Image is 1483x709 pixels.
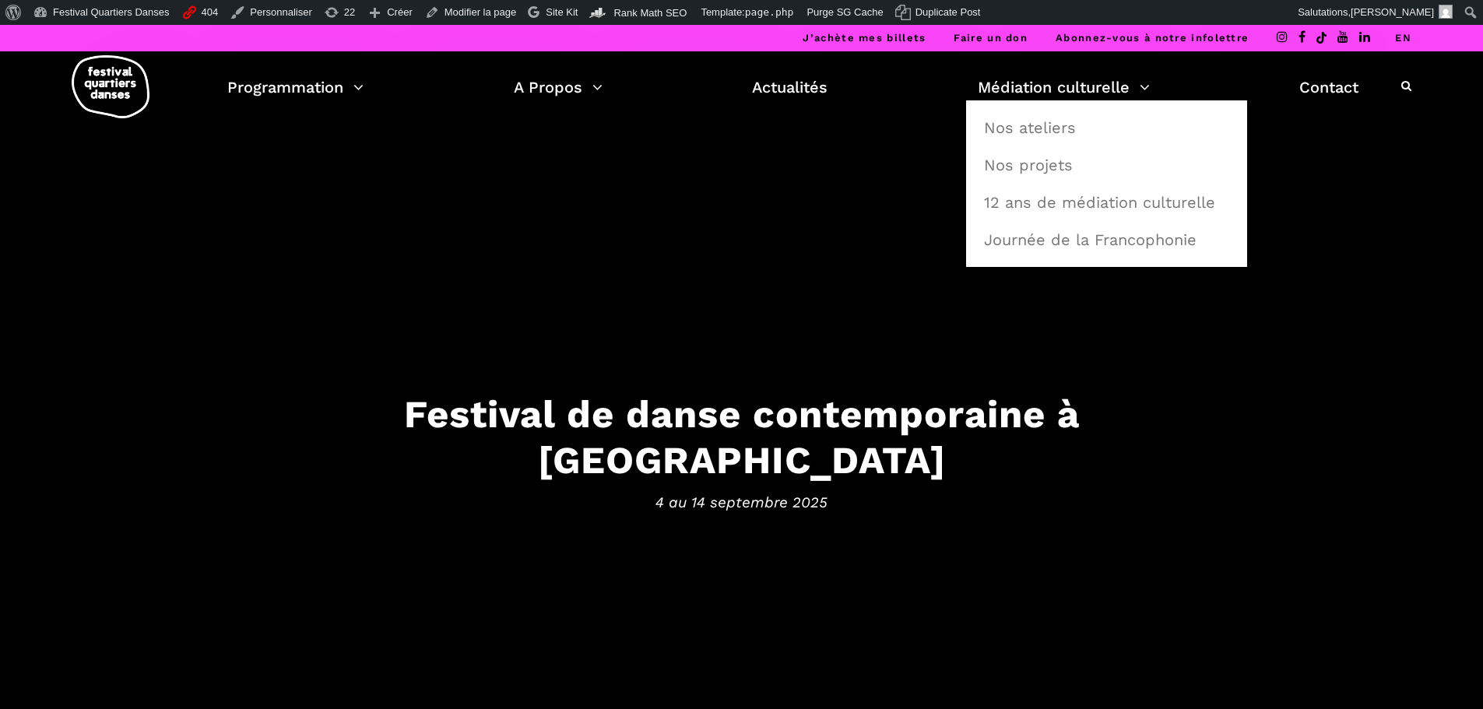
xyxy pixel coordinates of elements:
a: Actualités [752,74,828,100]
a: Nos projets [975,147,1239,183]
img: logo-fqd-med [72,55,149,118]
span: Rank Math SEO [613,7,687,19]
h3: Festival de danse contemporaine à [GEOGRAPHIC_DATA] [259,391,1225,483]
a: Nos ateliers [975,110,1239,146]
a: 12 ans de médiation culturelle [975,184,1239,220]
a: J’achète mes billets [803,32,926,44]
span: page.php [745,6,794,18]
span: [PERSON_NAME] [1351,6,1434,18]
a: Médiation culturelle [978,74,1150,100]
a: A Propos [514,74,603,100]
a: Faire un don [954,32,1028,44]
a: Contact [1299,74,1358,100]
span: Site Kit [546,6,578,18]
a: Journée de la Francophonie [975,222,1239,258]
span: 4 au 14 septembre 2025 [259,490,1225,514]
a: Programmation [227,74,364,100]
a: Abonnez-vous à notre infolettre [1056,32,1249,44]
a: EN [1395,32,1411,44]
